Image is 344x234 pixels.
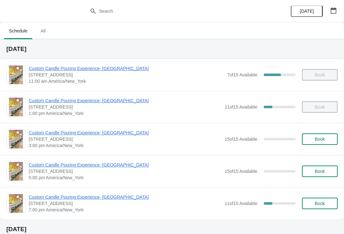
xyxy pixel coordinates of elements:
img: Custom Candle Pouring Experience- Delray Beach | 415 East Atlantic Avenue, Delray Beach, FL, USA ... [9,130,23,148]
img: Custom Candle Pouring Experience- Delray Beach | 415 East Atlantic Avenue, Delray Beach, FL, USA ... [9,66,23,84]
span: Book [315,169,325,174]
button: Book [302,198,338,209]
span: 15 of 15 Available [225,137,257,142]
span: 7 of 15 Available [227,72,257,77]
span: [STREET_ADDRESS] [29,136,221,142]
input: Search [99,5,258,17]
span: Custom Candle Pouring Experience- [GEOGRAPHIC_DATA] [29,97,221,104]
span: [STREET_ADDRESS] [29,104,221,110]
button: Book [302,133,338,145]
span: All [35,25,51,37]
span: [STREET_ADDRESS] [29,168,221,174]
span: [STREET_ADDRESS] [29,72,224,78]
img: Custom Candle Pouring Experience- Delray Beach | 415 East Atlantic Avenue, Delray Beach, FL, USA ... [9,162,23,181]
span: Custom Candle Pouring Experience- [GEOGRAPHIC_DATA] [29,65,224,72]
span: 3:00 pm America/New_York [29,142,221,149]
span: 11 of 15 Available [225,104,257,110]
span: 11 of 15 Available [225,201,257,206]
button: [DATE] [291,5,323,17]
span: 15 of 15 Available [225,169,257,174]
span: Custom Candle Pouring Experience- [GEOGRAPHIC_DATA] [29,130,221,136]
span: 5:00 pm America/New_York [29,174,221,181]
button: Book [302,166,338,177]
span: Book [315,201,325,206]
span: 11:00 am America/New_York [29,78,224,84]
img: Custom Candle Pouring Experience- Delray Beach | 415 East Atlantic Avenue, Delray Beach, FL, USA ... [9,194,23,213]
h2: [DATE] [6,226,338,232]
span: Book [315,137,325,142]
span: Schedule [4,25,32,37]
img: Custom Candle Pouring Experience- Delray Beach | 415 East Atlantic Avenue, Delray Beach, FL, USA ... [9,98,23,116]
span: 1:00 pm America/New_York [29,110,221,117]
span: [DATE] [300,9,314,14]
span: Custom Candle Pouring Experience- [GEOGRAPHIC_DATA] [29,162,221,168]
span: [STREET_ADDRESS] [29,200,221,207]
span: Custom Candle Pouring Experience- [GEOGRAPHIC_DATA] [29,194,221,200]
span: 7:00 pm America/New_York [29,207,221,213]
h2: [DATE] [6,46,338,52]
